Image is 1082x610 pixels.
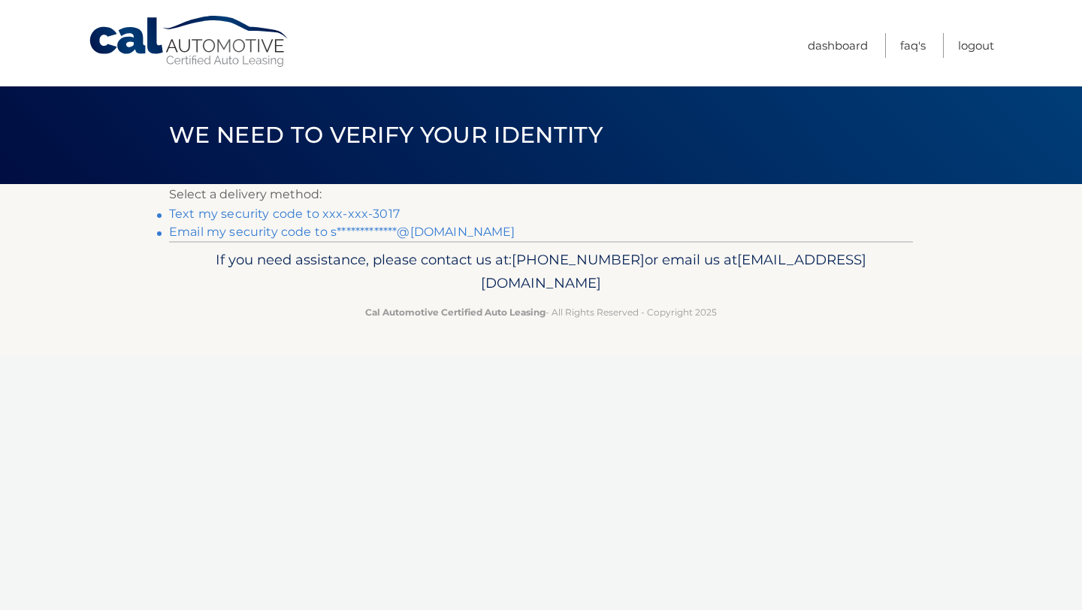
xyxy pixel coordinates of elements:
a: FAQ's [900,33,926,58]
span: We need to verify your identity [169,121,603,149]
p: Select a delivery method: [169,184,913,205]
a: Logout [958,33,994,58]
a: Text my security code to xxx-xxx-3017 [169,207,400,221]
a: Dashboard [808,33,868,58]
p: If you need assistance, please contact us at: or email us at [179,248,903,296]
strong: Cal Automotive Certified Auto Leasing [365,307,546,318]
a: Cal Automotive [88,15,291,68]
p: - All Rights Reserved - Copyright 2025 [179,304,903,320]
span: [PHONE_NUMBER] [512,251,645,268]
